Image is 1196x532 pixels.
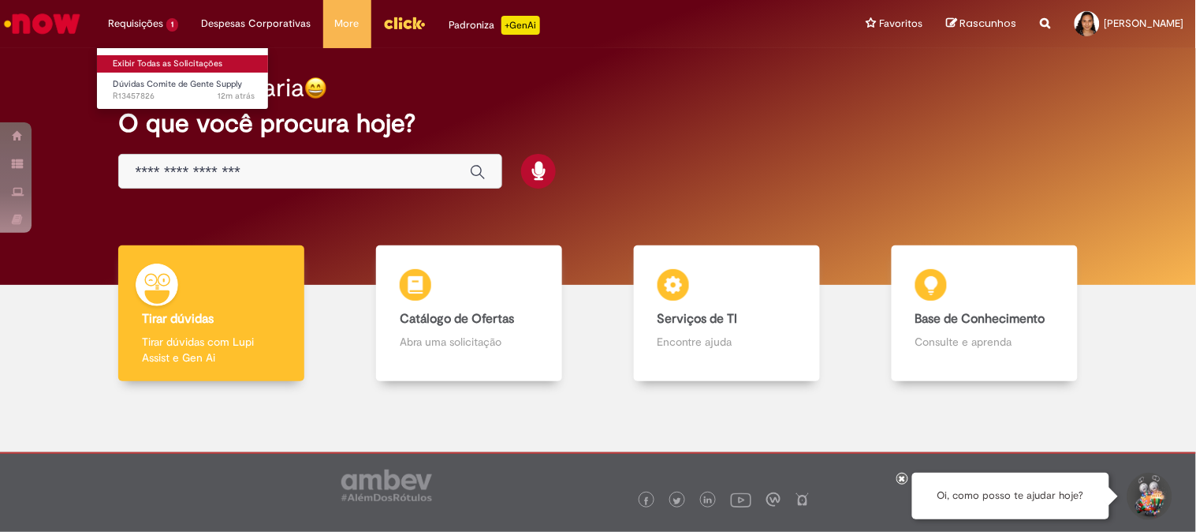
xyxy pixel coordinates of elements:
[383,11,426,35] img: click_logo_yellow_360x200.png
[113,78,242,90] span: Dúvidas Comite de Gente Supply
[304,77,327,99] img: happy-face.png
[2,8,83,39] img: ServiceNow
[501,16,540,35] p: +GenAi
[880,16,923,32] span: Favoritos
[202,16,311,32] span: Despesas Corporativas
[218,90,255,102] time: 28/08/2025 13:24:59
[335,16,360,32] span: More
[947,17,1017,32] a: Rascunhos
[658,334,796,350] p: Encontre ajuda
[912,473,1109,519] div: Oi, como posso te ajudar hoje?
[658,311,738,327] b: Serviços de TI
[1125,473,1172,520] button: Iniciar Conversa de Suporte
[643,497,650,505] img: logo_footer_facebook.png
[960,16,1017,31] span: Rascunhos
[795,493,810,507] img: logo_footer_naosei.png
[341,245,598,382] a: Catálogo de Ofertas Abra uma solicitação
[97,55,270,73] a: Exibir Todas as Solicitações
[400,334,538,350] p: Abra uma solicitação
[142,311,214,327] b: Tirar dúvidas
[598,245,856,382] a: Serviços de TI Encontre ajuda
[118,110,1077,137] h2: O que você procura hoje?
[704,496,712,506] img: logo_footer_linkedin.png
[449,16,540,35] div: Padroniza
[83,245,341,382] a: Tirar dúvidas Tirar dúvidas com Lupi Assist e Gen Ai
[1105,17,1184,30] span: [PERSON_NAME]
[400,311,514,327] b: Catálogo de Ofertas
[142,334,281,365] p: Tirar dúvidas com Lupi Assist e Gen Ai
[96,47,269,110] ul: Requisições
[108,16,163,32] span: Requisições
[915,334,1054,350] p: Consulte e aprenda
[673,497,681,505] img: logo_footer_twitter.png
[731,489,751,510] img: logo_footer_youtube.png
[915,311,1045,327] b: Base de Conhecimento
[341,470,432,501] img: logo_footer_ambev_rotulo_gray.png
[766,493,781,507] img: logo_footer_workplace.png
[97,76,270,105] a: Aberto R13457826 : Dúvidas Comite de Gente Supply
[113,90,255,103] span: R13457826
[166,18,178,32] span: 1
[855,245,1113,382] a: Base de Conhecimento Consulte e aprenda
[218,90,255,102] span: 12m atrás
